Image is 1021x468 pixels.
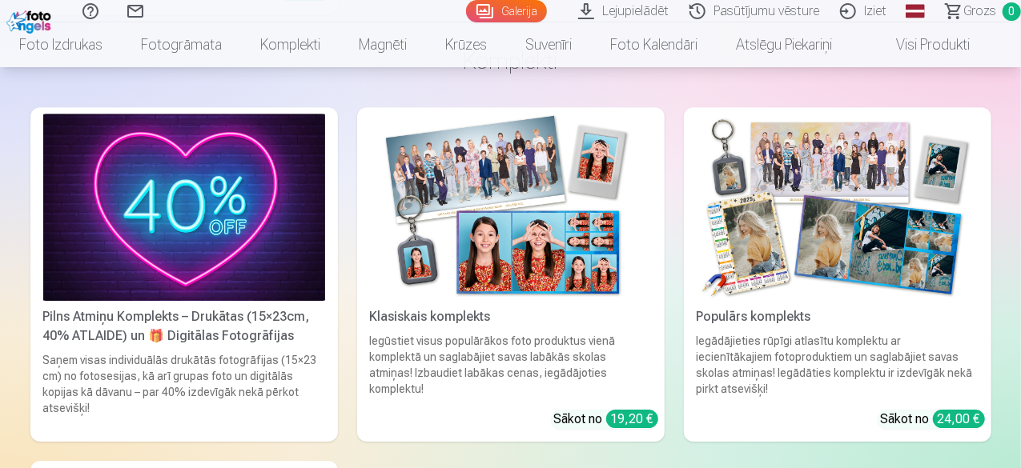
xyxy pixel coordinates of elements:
[43,114,325,302] img: Pilns Atmiņu Komplekts – Drukātas (15×23cm, 40% ATLAIDE) un 🎁 Digitālas Fotogrāfijas
[6,6,55,34] img: /fa1
[963,2,996,21] span: Grozs
[697,114,979,302] img: Populārs komplekts
[851,22,989,67] a: Visi produkti
[506,22,591,67] a: Suvenīri
[340,22,426,67] a: Magnēti
[30,107,338,442] a: Pilns Atmiņu Komplekts – Drukātas (15×23cm, 40% ATLAIDE) un 🎁 Digitālas Fotogrāfijas Pilns Atmiņu...
[370,114,652,302] img: Klasiskais komplekts
[933,410,985,428] div: 24,00 €
[37,307,332,346] div: Pilns Atmiņu Komplekts – Drukātas (15×23cm, 40% ATLAIDE) un 🎁 Digitālas Fotogrāfijas
[881,410,985,429] div: Sākot no
[364,333,658,397] div: Iegūstiet visus populārākos foto produktus vienā komplektā un saglabājiet savas labākās skolas at...
[364,307,658,326] div: Klasiskais komplekts
[690,333,985,397] div: Iegādājieties rūpīgi atlasītu komplektu ar iecienītākajiem fotoproduktiem un saglabājiet savas sk...
[37,352,332,435] div: Saņem visas individuālās drukātās fotogrāfijas (15×23 cm) no fotosesijas, kā arī grupas foto un d...
[554,410,658,429] div: Sākot no
[241,22,340,67] a: Komplekti
[591,22,717,67] a: Foto kalendāri
[717,22,851,67] a: Atslēgu piekariņi
[1003,2,1021,21] span: 0
[684,107,991,442] a: Populārs komplektsPopulārs komplektsIegādājieties rūpīgi atlasītu komplektu ar iecienītākajiem fo...
[606,410,658,428] div: 19,20 €
[122,22,241,67] a: Fotogrāmata
[690,307,985,326] div: Populārs komplekts
[426,22,506,67] a: Krūzes
[357,107,665,442] a: Klasiskais komplektsKlasiskais komplektsIegūstiet visus populārākos foto produktus vienā komplekt...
